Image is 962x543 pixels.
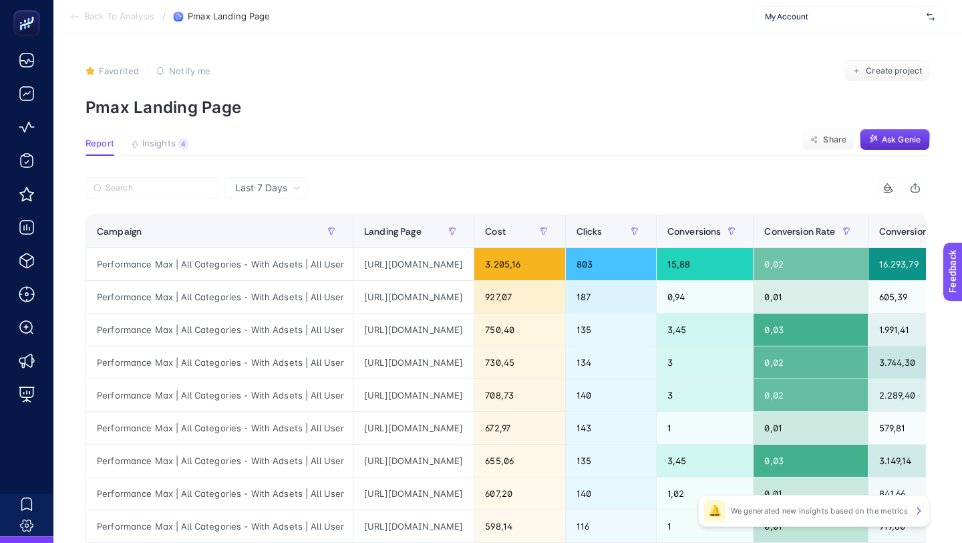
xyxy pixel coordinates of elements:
div: 0,03 [754,445,867,477]
span: Feedback [8,4,51,15]
span: My Account [765,11,921,22]
button: Share [802,129,854,150]
div: Performance Max | All Categories - With Adsets | All User [86,281,353,313]
div: [URL][DOMAIN_NAME] [353,248,474,280]
div: [URL][DOMAIN_NAME] [353,412,474,444]
span: Back To Analysis [84,11,154,22]
div: 135 [566,314,656,346]
div: [URL][DOMAIN_NAME] [353,281,474,313]
div: 187 [566,281,656,313]
div: 598,14 [474,510,565,542]
div: 🔔 [704,500,726,522]
div: 730,45 [474,346,565,378]
span: / [162,11,166,21]
span: Conversions Value [879,226,959,237]
div: 750,40 [474,314,565,346]
span: Last 7 Days [235,181,287,195]
p: We generated new insights based on the metrics [731,506,908,516]
div: 116 [566,510,656,542]
div: 134 [566,346,656,378]
div: Performance Max | All Categories - With Adsets | All User [86,445,353,477]
img: svg%3e [927,10,935,23]
div: Performance Max | All Categories - With Adsets | All User [86,412,353,444]
div: 708,73 [474,379,565,411]
span: Share [823,134,846,145]
div: 135 [566,445,656,477]
span: Report [86,138,114,149]
div: Performance Max | All Categories - With Adsets | All User [86,379,353,411]
span: Clicks [577,226,603,237]
div: Performance Max | All Categories - With Adsets | All User [86,314,353,346]
div: Performance Max | All Categories - With Adsets | All User [86,510,353,542]
button: Ask Genie [860,129,930,150]
div: [URL][DOMAIN_NAME] [353,314,474,346]
p: Pmax Landing Page [86,98,930,117]
div: Performance Max | All Categories - With Adsets | All User [86,346,353,378]
div: [URL][DOMAIN_NAME] [353,379,474,411]
div: 143 [566,412,656,444]
div: 655,06 [474,445,565,477]
div: 803 [566,248,656,280]
span: Campaign [97,226,142,237]
div: 672,97 [474,412,565,444]
div: 3,45 [657,445,754,477]
div: 140 [566,477,656,510]
span: Create project [866,66,922,76]
div: [URL][DOMAIN_NAME] [353,477,474,510]
div: 4 [178,138,188,149]
div: 3.205,16 [474,248,565,280]
div: 0,02 [754,346,867,378]
div: 0,94 [657,281,754,313]
div: 1 [657,412,754,444]
div: 3 [657,346,754,378]
div: 0,02 [754,248,867,280]
div: Performance Max | All Categories - With Adsets | All User [86,477,353,510]
div: 140 [566,379,656,411]
div: [URL][DOMAIN_NAME] [353,445,474,477]
div: 607,20 [474,477,565,510]
span: Conversions [667,226,721,237]
div: [URL][DOMAIN_NAME] [353,510,474,542]
span: Cost [485,226,506,237]
div: [URL][DOMAIN_NAME] [353,346,474,378]
span: Landing Page [364,226,422,237]
div: 0,02 [754,379,867,411]
button: Favorited [86,66,139,76]
span: Favorited [99,66,139,76]
span: Pmax Landing Page [188,11,270,22]
div: 0,01 [754,412,867,444]
div: 1 [657,510,754,542]
input: Search [106,183,211,193]
div: 0,01 [754,477,867,510]
div: 0,03 [754,314,867,346]
div: 1,02 [657,477,754,510]
span: Conversion Rate [764,226,835,237]
button: Create project [844,60,930,82]
div: Performance Max | All Categories - With Adsets | All User [86,248,353,280]
div: 15,88 [657,248,754,280]
div: 927,07 [474,281,565,313]
div: 3,45 [657,314,754,346]
button: Notify me [156,66,210,76]
span: Insights [142,138,176,149]
div: 0,01 [754,281,867,313]
div: 3 [657,379,754,411]
span: Notify me [169,66,210,76]
span: Ask Genie [882,134,921,145]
